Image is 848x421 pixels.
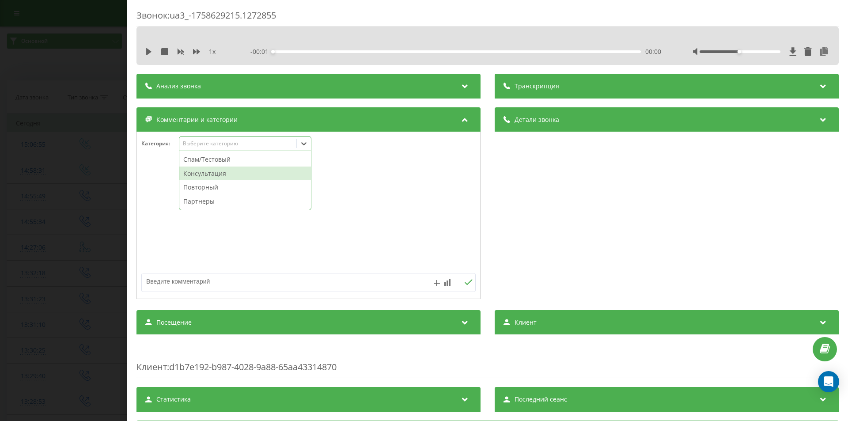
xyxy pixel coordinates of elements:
div: Accessibility label [271,50,275,53]
div: Консультация [179,167,311,181]
div: Accessibility label [738,50,741,53]
div: Open Intercom Messenger [818,371,839,392]
h4: Категория : [141,140,179,147]
div: Звонок : ua3_-1758629215.1272855 [136,9,839,27]
span: Комментарии и категории [156,115,238,124]
div: Спам/Тестовый [179,152,311,167]
div: : d1b7e192-b987-4028-9a88-65aa43314870 [136,343,839,378]
span: - 00:01 [250,47,273,56]
span: Посещение [156,318,192,327]
span: 1 x [209,47,216,56]
span: Детали звонка [515,115,559,124]
span: 00:00 [645,47,661,56]
div: Повторный [179,180,311,194]
span: Анализ звонка [156,82,201,91]
span: Клиент [515,318,537,327]
div: Выберите категорию [183,140,293,147]
span: Последний сеанс [515,395,567,404]
span: Транскрипция [515,82,559,91]
div: Партнеры [179,194,311,209]
span: Клиент [136,361,167,373]
span: Статистика [156,395,191,404]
